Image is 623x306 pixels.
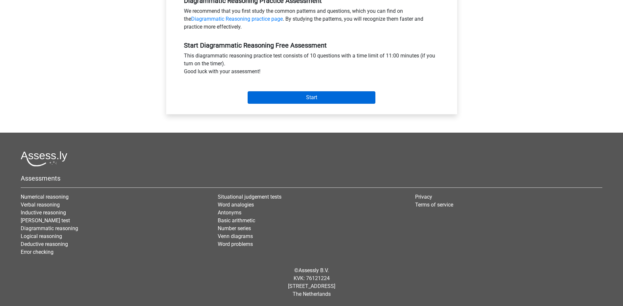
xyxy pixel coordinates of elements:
a: Deductive reasoning [21,241,68,247]
a: Diagrammatic reasoning [21,225,78,231]
a: Terms of service [415,202,453,208]
a: Privacy [415,194,432,200]
a: Numerical reasoning [21,194,69,200]
a: Antonyms [218,209,241,216]
a: Basic arithmetic [218,217,255,224]
a: Verbal reasoning [21,202,60,208]
a: Venn diagrams [218,233,253,239]
a: Logical reasoning [21,233,62,239]
a: Number series [218,225,251,231]
img: Assessly logo [21,151,67,166]
a: Assessly B.V. [299,267,329,273]
h5: Assessments [21,174,602,182]
a: Diagrammatic Reasoning practice page [191,16,283,22]
div: We recommend that you first study the common patterns and questions, which you can find on the . ... [179,7,444,33]
a: Error checking [21,249,54,255]
a: Situational judgement tests [218,194,281,200]
a: Inductive reasoning [21,209,66,216]
div: © KVK: 76121224 [STREET_ADDRESS] The Netherlands [16,261,607,303]
a: Word problems [218,241,253,247]
a: Word analogies [218,202,254,208]
div: This diagrammatic reasoning practice test consists of 10 questions with a time limit of 11:00 min... [179,52,444,78]
h5: Start Diagrammatic Reasoning Free Assessment [184,41,439,49]
a: [PERSON_NAME] test [21,217,70,224]
input: Start [248,91,375,104]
